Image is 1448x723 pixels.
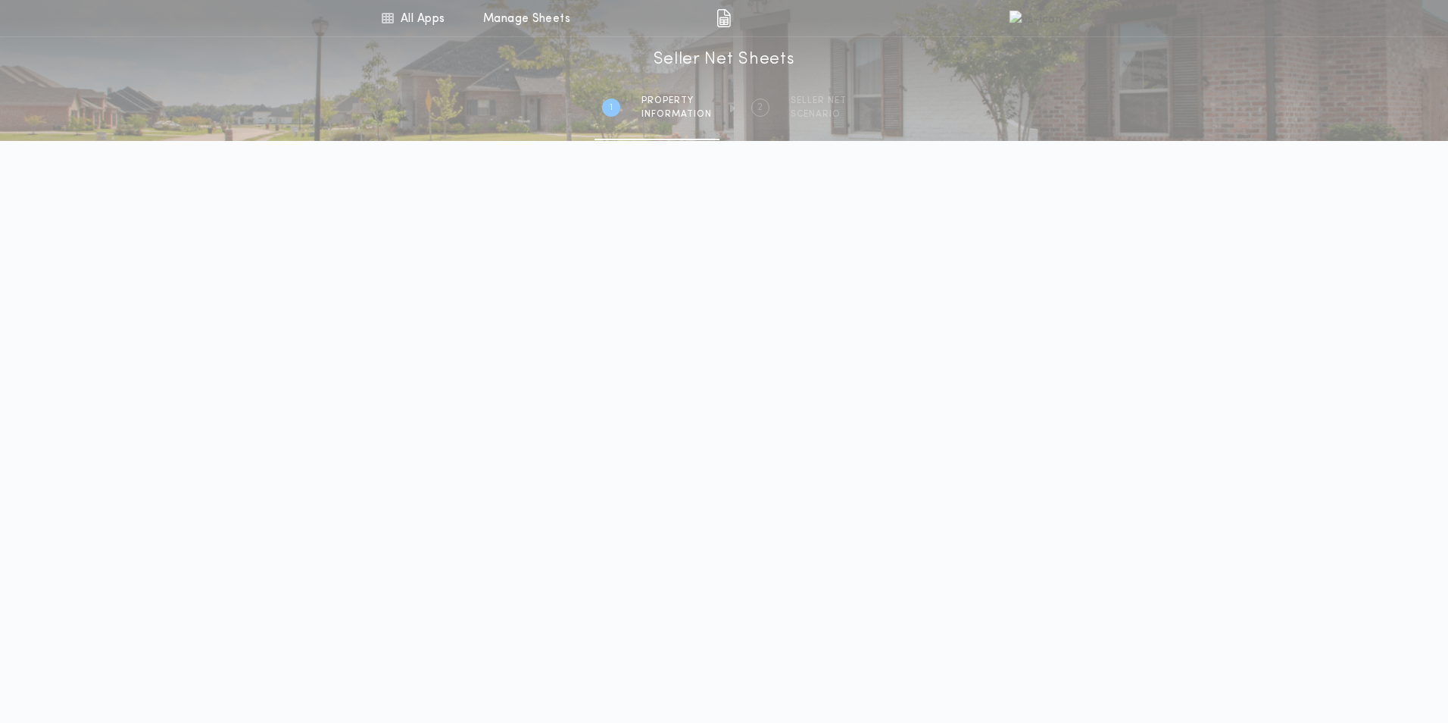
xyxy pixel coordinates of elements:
img: vs-icon [1010,11,1062,26]
span: SELLER NET [791,95,847,107]
img: img [716,9,731,27]
span: information [641,108,712,121]
h1: Seller Net Sheets [654,48,795,72]
h2: 2 [757,102,763,114]
span: Property [641,95,712,107]
h2: 1 [610,102,613,114]
span: SCENARIO [791,108,847,121]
